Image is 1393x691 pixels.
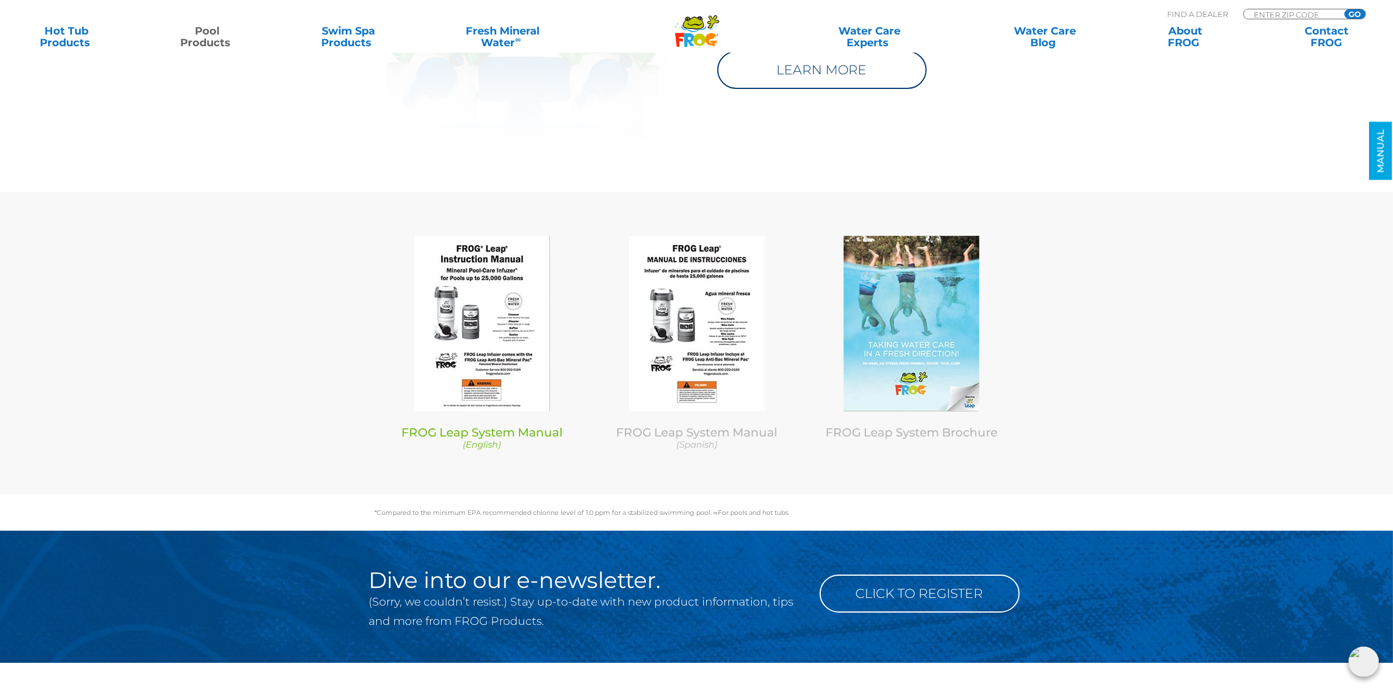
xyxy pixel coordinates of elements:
a: FROG Leap System Manual (English) [383,425,580,451]
img: FROG-All-Pool-with-LEAP-brochure [844,236,979,411]
a: FROG Leap System Brochure [826,425,998,439]
a: ContactFROG [1272,25,1381,49]
a: Swim SpaProducts [294,25,403,49]
p: Find A Dealer [1167,9,1228,19]
a: Water CareExperts [780,25,958,49]
p: *Compared to the minimum EPA recommended chlorine level of 1.0 ppm for a stabilized swimming pool... [374,509,1018,516]
sup: ∞ [515,35,521,44]
input: Zip Code Form [1253,9,1332,19]
a: Click to Register [820,575,1020,613]
img: openIcon [1349,647,1379,677]
img: Leap-Infuzer-Manual-Spanish [629,236,765,411]
p: (Sorry, we couldn’t resist.) Stay up-to-date with new product information, tips and more from FRO... [369,592,802,631]
em: (English) [463,439,501,450]
a: LEARN MORE [717,51,927,89]
h2: Dive into our e-newsletter. [369,569,802,592]
a: Fresh MineralWater∞ [434,25,571,49]
a: AboutFROG [1131,25,1240,49]
a: Water CareBlog [990,25,1099,49]
em: (Spanish) [676,439,717,450]
a: PoolProducts [153,25,262,49]
input: GO [1344,9,1366,19]
a: MANUAL [1370,122,1392,180]
a: Hot TubProducts [12,25,121,49]
a: FROG Leap System Manual (Spanish) [598,425,795,451]
img: Leap-Infuzer-Manual [414,236,550,411]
